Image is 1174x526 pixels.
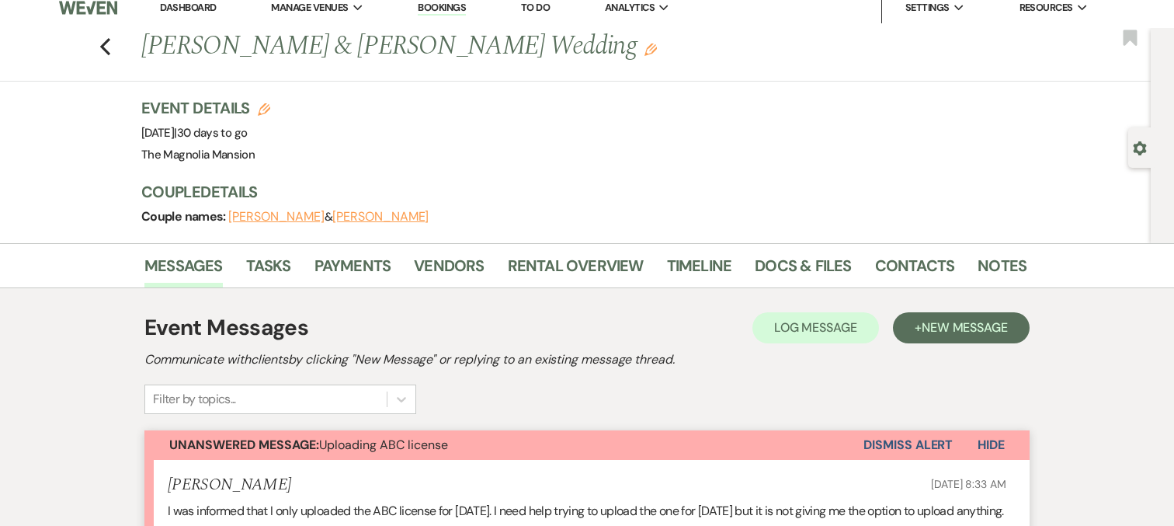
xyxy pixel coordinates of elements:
button: Dismiss Alert [863,430,953,460]
span: Uploading ABC license [169,437,448,453]
a: Notes [978,253,1026,287]
a: Docs & Files [755,253,851,287]
a: Timeline [667,253,732,287]
button: Edit [644,42,657,56]
button: +New Message [893,312,1030,343]
button: Open lead details [1133,140,1147,155]
button: Unanswered Message:Uploading ABC license [144,430,863,460]
span: Hide [978,437,1005,453]
button: [PERSON_NAME] [228,211,325,223]
strong: Unanswered Message: [169,437,319,453]
a: Tasks [246,253,291,287]
button: Log Message [752,312,879,343]
h5: [PERSON_NAME] [168,475,291,495]
a: Payments [314,253,391,287]
h3: Event Details [141,97,270,119]
h3: Couple Details [141,181,1011,203]
a: To Do [521,1,550,14]
button: Hide [953,430,1030,460]
h1: Event Messages [144,312,308,344]
h2: Communicate with clients by clicking "New Message" or replying to an existing message thread. [144,350,1030,369]
span: 30 days to go [177,125,248,141]
span: Log Message [774,319,857,336]
span: The Magnolia Mansion [141,147,255,162]
a: Dashboard [160,1,216,14]
a: Bookings [418,1,466,16]
span: New Message [922,319,1008,336]
span: & [228,209,429,225]
span: Couple names: [141,208,228,225]
a: Vendors [414,253,484,287]
span: [DATE] 8:33 AM [931,477,1006,491]
span: | [174,125,247,141]
span: [DATE] [141,125,247,141]
div: Filter by topics... [153,390,236,409]
a: Messages [144,253,223,287]
a: Contacts [875,253,955,287]
button: [PERSON_NAME] [332,211,429,223]
a: Rental Overview [508,253,644,287]
h1: [PERSON_NAME] & [PERSON_NAME] Wedding [141,28,837,65]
